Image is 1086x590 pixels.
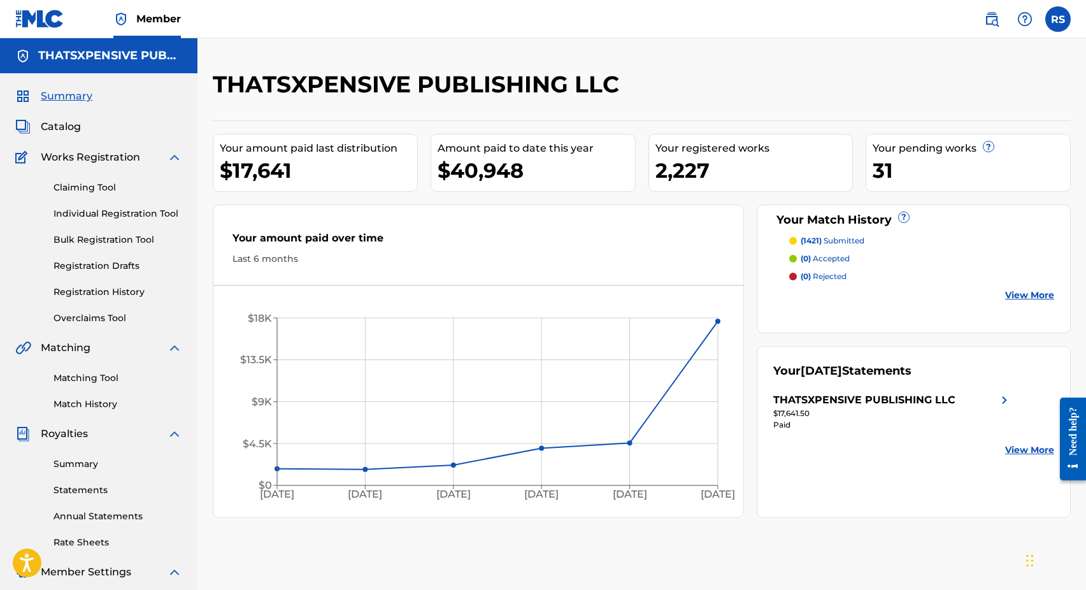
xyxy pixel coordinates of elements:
[655,141,853,156] div: Your registered works
[15,426,31,442] img: Royalties
[1026,542,1034,580] div: Drag
[1012,6,1038,32] div: Help
[167,150,182,165] img: expand
[801,235,864,247] p: submitted
[240,354,272,366] tspan: $13.5K
[54,181,182,194] a: Claiming Tool
[260,488,294,500] tspan: [DATE]
[54,259,182,273] a: Registration Drafts
[1045,6,1071,32] div: User Menu
[15,89,31,104] img: Summary
[220,156,417,185] div: $17,641
[41,340,90,356] span: Matching
[348,488,382,500] tspan: [DATE]
[979,6,1004,32] a: Public Search
[54,233,182,247] a: Bulk Registration Tool
[54,398,182,411] a: Match History
[873,141,1070,156] div: Your pending works
[524,488,559,500] tspan: [DATE]
[232,252,724,266] div: Last 6 months
[773,419,1012,431] div: Paid
[113,11,129,27] img: Top Rightsholder
[789,235,1054,247] a: (1421) submitted
[41,565,131,580] span: Member Settings
[15,48,31,64] img: Accounts
[15,119,31,134] img: Catalog
[438,156,635,185] div: $40,948
[54,312,182,325] a: Overclaims Tool
[773,363,911,380] div: Your Statements
[1005,443,1054,457] a: View More
[54,207,182,220] a: Individual Registration Tool
[997,392,1012,408] img: right chevron icon
[232,231,724,252] div: Your amount paid over time
[167,340,182,356] img: expand
[41,119,81,134] span: Catalog
[1050,384,1086,493] iframe: Resource Center
[801,271,847,282] p: rejected
[252,396,272,408] tspan: $9K
[773,408,1012,419] div: $17,641.50
[655,156,853,185] div: 2,227
[773,212,1054,229] div: Your Match History
[15,89,92,104] a: SummarySummary
[773,392,1012,431] a: THATSXPENSIVE PUBLISHING LLCright chevron icon$17,641.50Paid
[789,271,1054,282] a: (0) rejected
[801,253,850,264] p: accepted
[54,484,182,497] a: Statements
[983,141,994,152] span: ?
[38,48,182,63] h5: THATSXPENSIVE PUBLISHING LLC
[15,340,31,356] img: Matching
[15,119,81,134] a: CatalogCatalog
[1017,11,1032,27] img: help
[213,70,625,99] h2: THATSXPENSIVE PUBLISHING LLC
[54,285,182,299] a: Registration History
[899,212,909,222] span: ?
[248,312,272,324] tspan: $18K
[15,150,32,165] img: Works Registration
[801,254,811,263] span: (0)
[1022,529,1086,590] iframe: Chat Widget
[243,438,272,450] tspan: $4.5K
[801,364,842,378] span: [DATE]
[136,11,181,26] span: Member
[438,141,635,156] div: Amount paid to date this year
[15,565,31,580] img: Member Settings
[54,536,182,549] a: Rate Sheets
[801,271,811,281] span: (0)
[801,236,822,245] span: (1421)
[54,371,182,385] a: Matching Tool
[1005,289,1054,302] a: View More
[773,392,955,408] div: THATSXPENSIVE PUBLISHING LLC
[167,426,182,442] img: expand
[701,488,735,500] tspan: [DATE]
[41,150,140,165] span: Works Registration
[873,156,1070,185] div: 31
[15,10,64,28] img: MLC Logo
[789,253,1054,264] a: (0) accepted
[41,89,92,104] span: Summary
[54,510,182,523] a: Annual Statements
[54,457,182,471] a: Summary
[220,141,417,156] div: Your amount paid last distribution
[259,479,272,491] tspan: $0
[984,11,999,27] img: search
[436,488,471,500] tspan: [DATE]
[41,426,88,442] span: Royalties
[613,488,647,500] tspan: [DATE]
[167,565,182,580] img: expand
